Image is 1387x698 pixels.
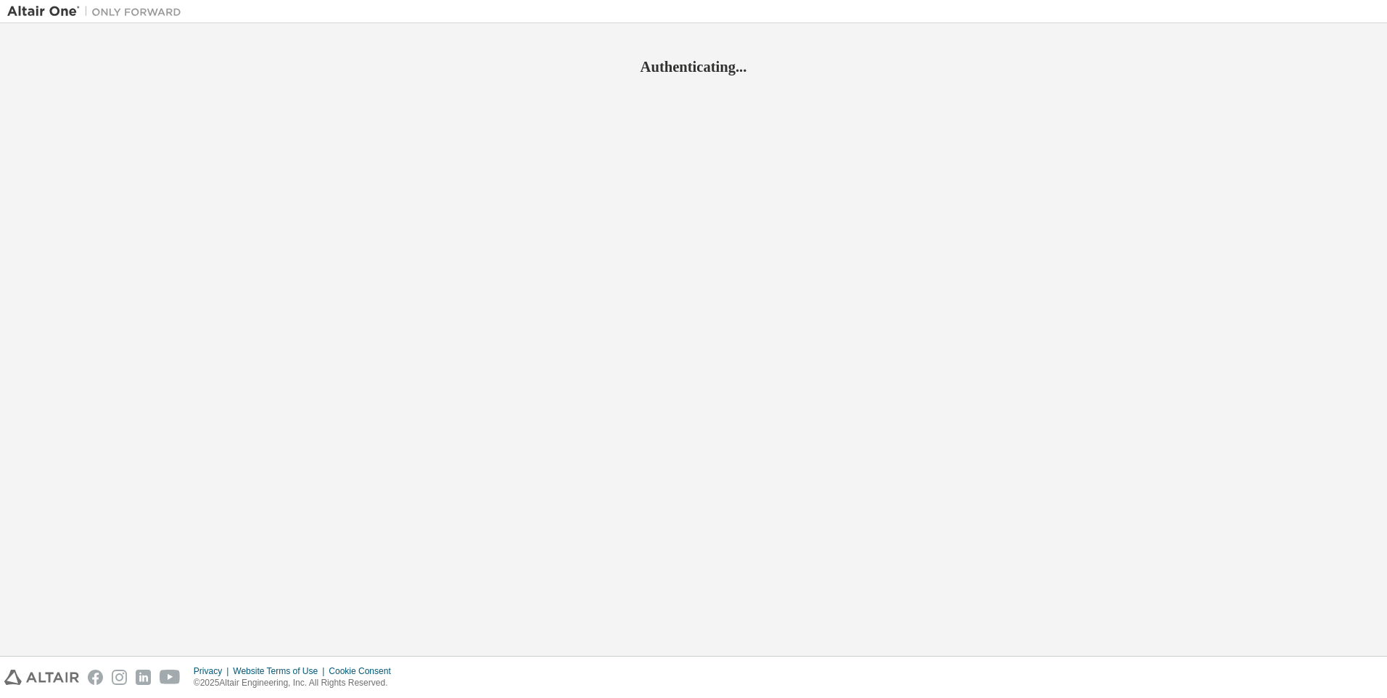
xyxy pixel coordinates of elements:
[160,670,181,685] img: youtube.svg
[194,677,400,689] p: © 2025 Altair Engineering, Inc. All Rights Reserved.
[136,670,151,685] img: linkedin.svg
[4,670,79,685] img: altair_logo.svg
[88,670,103,685] img: facebook.svg
[329,665,399,677] div: Cookie Consent
[233,665,329,677] div: Website Terms of Use
[112,670,127,685] img: instagram.svg
[7,4,189,19] img: Altair One
[7,57,1380,76] h2: Authenticating...
[194,665,233,677] div: Privacy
